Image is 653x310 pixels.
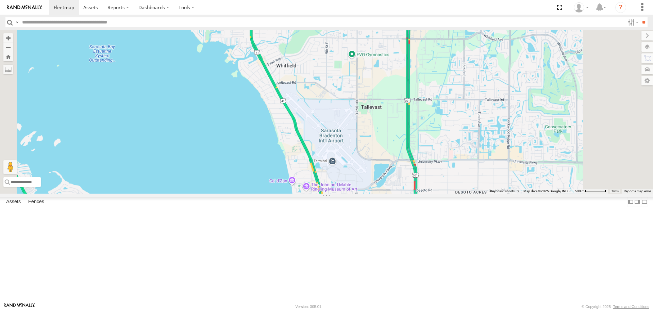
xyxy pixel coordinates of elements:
button: Zoom in [3,33,13,43]
label: Assets [3,197,24,207]
label: Search Query [14,17,20,27]
label: Map Settings [641,76,653,85]
label: Fences [25,197,48,207]
span: Map data ©2025 Google, INEGI [523,189,571,193]
label: Dock Summary Table to the Right [634,197,641,207]
img: rand-logo.svg [7,5,42,10]
button: Drag Pegman onto the map to open Street View [3,160,17,174]
label: Dock Summary Table to the Left [627,197,634,207]
div: © Copyright 2025 - [582,305,649,309]
a: Terms [612,190,619,192]
button: Map Scale: 500 m per 59 pixels [573,189,608,194]
i: ? [615,2,626,13]
button: Zoom Home [3,52,13,61]
label: Search Filter Options [625,17,640,27]
div: Version: 305.01 [296,305,321,309]
a: Terms and Conditions [613,305,649,309]
div: Jerry Dewberry [571,2,591,13]
span: 500 m [575,189,585,193]
button: Keyboard shortcuts [490,189,519,194]
label: Hide Summary Table [641,197,648,207]
button: Zoom out [3,43,13,52]
a: Visit our Website [4,303,35,310]
a: Report a map error [624,189,651,193]
label: Measure [3,65,13,74]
